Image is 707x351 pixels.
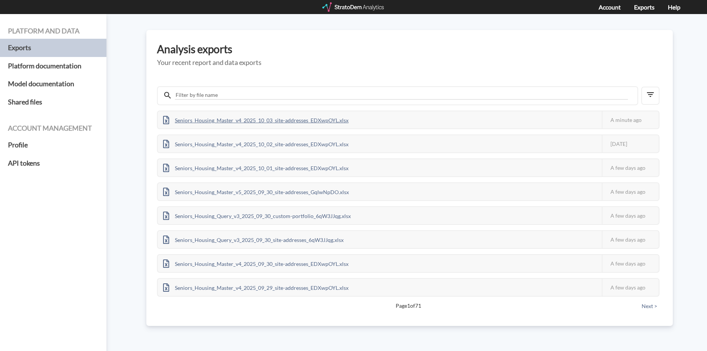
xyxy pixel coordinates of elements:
button: Next > [639,302,659,310]
a: API tokens [8,154,98,172]
div: A few days ago [602,279,659,296]
a: Platform documentation [8,57,98,75]
a: Seniors_Housing_Master_v4_2025_09_29_site-addresses_EDXwpOYL.xlsx [158,283,354,290]
div: Seniors_Housing_Master_v4_2025_09_30_site-addresses_EDXwpOYL.xlsx [158,255,354,272]
div: A few days ago [602,183,659,200]
a: Help [668,3,680,11]
a: Seniors_Housing_Master_v5_2025_09_30_site-addresses_GqlwNpDO.xlsx [158,188,354,194]
a: Exports [634,3,655,11]
a: Seniors_Housing_Master_v4_2025_10_01_site-addresses_EDXwpOYL.xlsx [158,164,354,170]
div: Seniors_Housing_Master_v4_2025_10_01_site-addresses_EDXwpOYL.xlsx [158,159,354,176]
div: A minute ago [602,111,659,128]
a: Profile [8,136,98,154]
div: A few days ago [602,207,659,224]
a: Shared files [8,93,98,111]
div: Seniors_Housing_Query_v3_2025_09_30_site-addresses_6qW3JJqg.xlsx [158,231,349,248]
a: Model documentation [8,75,98,93]
a: Seniors_Housing_Master_v4_2025_10_03_site-addresses_EDXwpOYL.xlsx [158,116,354,122]
h4: Account management [8,125,98,132]
div: Seniors_Housing_Query_v3_2025_09_30_custom-portfolio_6qW3JJqg.xlsx [158,207,356,224]
a: Seniors_Housing_Master_v4_2025_10_02_site-addresses_EDXwpOYL.xlsx [158,140,354,146]
div: A few days ago [602,159,659,176]
div: A few days ago [602,231,659,248]
h5: Your recent report and data exports [157,59,662,66]
div: Seniors_Housing_Master_v5_2025_09_30_site-addresses_GqlwNpDO.xlsx [158,183,354,200]
a: Seniors_Housing_Query_v3_2025_09_30_custom-portfolio_6qW3JJqg.xlsx [158,212,356,218]
a: Seniors_Housing_Master_v4_2025_09_30_site-addresses_EDXwpOYL.xlsx [158,259,354,266]
div: Seniors_Housing_Master_v4_2025_10_02_site-addresses_EDXwpOYL.xlsx [158,135,354,152]
div: [DATE] [602,135,659,152]
div: Seniors_Housing_Master_v4_2025_09_29_site-addresses_EDXwpOYL.xlsx [158,279,354,296]
a: Account [599,3,621,11]
h3: Analysis exports [157,43,662,55]
div: A few days ago [602,255,659,272]
a: Seniors_Housing_Query_v3_2025_09_30_site-addresses_6qW3JJqg.xlsx [158,236,349,242]
h4: Platform and data [8,27,98,35]
div: Seniors_Housing_Master_v4_2025_10_03_site-addresses_EDXwpOYL.xlsx [158,111,354,128]
a: Exports [8,39,98,57]
span: Page 1 of 71 [184,302,633,310]
input: Filter by file name [175,91,628,100]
